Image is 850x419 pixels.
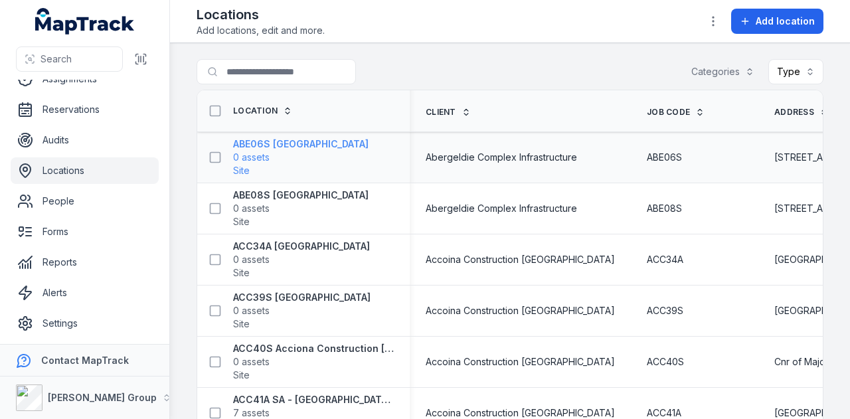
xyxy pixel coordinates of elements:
span: 0 assets [233,151,270,164]
a: MapTrack [35,8,135,35]
a: Settings [11,310,159,337]
span: Accoina Construction [GEOGRAPHIC_DATA] [426,304,615,317]
span: ABE08S [647,202,682,215]
a: Locations [11,157,159,184]
strong: ACC34A [GEOGRAPHIC_DATA] [233,240,370,253]
button: Search [16,46,123,72]
a: Reports [11,249,159,276]
span: Site [233,369,250,382]
span: Site [233,317,250,331]
a: Forms [11,218,159,245]
span: Add locations, edit and more. [197,24,325,37]
button: Categories [683,59,763,84]
a: Client [426,107,471,118]
a: ACC40S Acciona Construction [PERSON_NAME][GEOGRAPHIC_DATA][PERSON_NAME]0 assetsSite [233,342,394,382]
a: Alerts [11,280,159,306]
a: Address [774,107,829,118]
span: Client [426,107,456,118]
a: ABE08S [GEOGRAPHIC_DATA]0 assetsSite [233,189,369,228]
span: Job Code [647,107,690,118]
span: Abergeldie Complex Infrastructure [426,202,577,215]
a: ACC39S [GEOGRAPHIC_DATA]0 assetsSite [233,291,371,331]
span: ACC40S [647,355,684,369]
span: Add location [756,15,815,28]
span: ACC34A [647,253,683,266]
span: Accoina Construction [GEOGRAPHIC_DATA] [426,355,615,369]
strong: ACC40S Acciona Construction [PERSON_NAME][GEOGRAPHIC_DATA][PERSON_NAME] [233,342,394,355]
h2: Locations [197,5,325,24]
span: ACC39S [647,304,683,317]
span: Accoina Construction [GEOGRAPHIC_DATA] [426,253,615,266]
button: Add location [731,9,823,34]
span: 0 assets [233,304,270,317]
strong: [PERSON_NAME] Group [48,392,157,403]
span: 0 assets [233,253,270,266]
strong: ACC41A SA - [GEOGRAPHIC_DATA][PERSON_NAME][PERSON_NAME] [233,393,394,406]
strong: ABE08S [GEOGRAPHIC_DATA] [233,189,369,202]
strong: ABE06S [GEOGRAPHIC_DATA] [233,137,369,151]
span: Address [774,107,814,118]
button: Type [768,59,823,84]
a: Location [233,106,292,116]
strong: Contact MapTrack [41,355,129,366]
strong: ACC39S [GEOGRAPHIC_DATA] [233,291,371,304]
span: Location [233,106,278,116]
span: Site [233,215,250,228]
a: Reservations [11,96,159,123]
a: People [11,188,159,214]
a: ABE06S [GEOGRAPHIC_DATA]0 assetsSite [233,137,369,177]
span: Search [41,52,72,66]
a: Job Code [647,107,705,118]
span: Abergeldie Complex Infrastructure [426,151,577,164]
a: Audits [11,127,159,153]
span: 0 assets [233,202,270,215]
span: Site [233,266,250,280]
span: 0 assets [233,355,270,369]
span: Site [233,164,250,177]
span: ABE06S [647,151,682,164]
a: ACC34A [GEOGRAPHIC_DATA]0 assetsSite [233,240,370,280]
